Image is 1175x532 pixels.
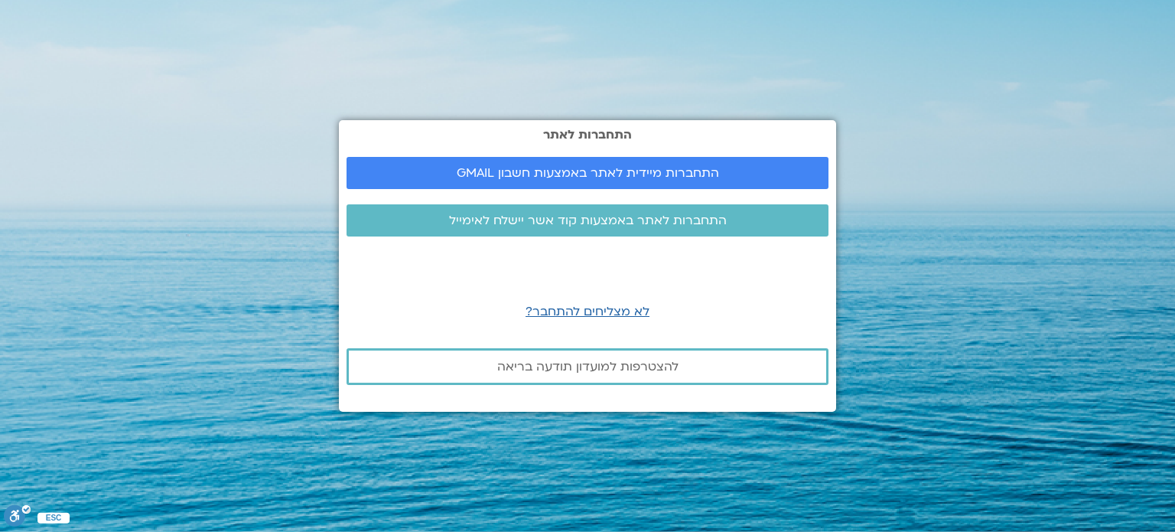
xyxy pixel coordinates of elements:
[347,348,828,385] a: להצטרפות למועדון תודעה בריאה
[347,204,828,237] a: התחברות לאתר באמצעות קוד אשר יישלח לאימייל
[457,166,719,180] span: התחברות מיידית לאתר באמצעות חשבון GMAIL
[449,214,727,227] span: התחברות לאתר באמצעות קוד אשר יישלח לאימייל
[497,360,679,374] span: להצטרפות למועדון תודעה בריאה
[347,128,828,142] h2: התחברות לאתר
[526,303,649,320] a: לא מצליחים להתחבר?
[347,157,828,189] a: התחברות מיידית לאתר באמצעות חשבון GMAIL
